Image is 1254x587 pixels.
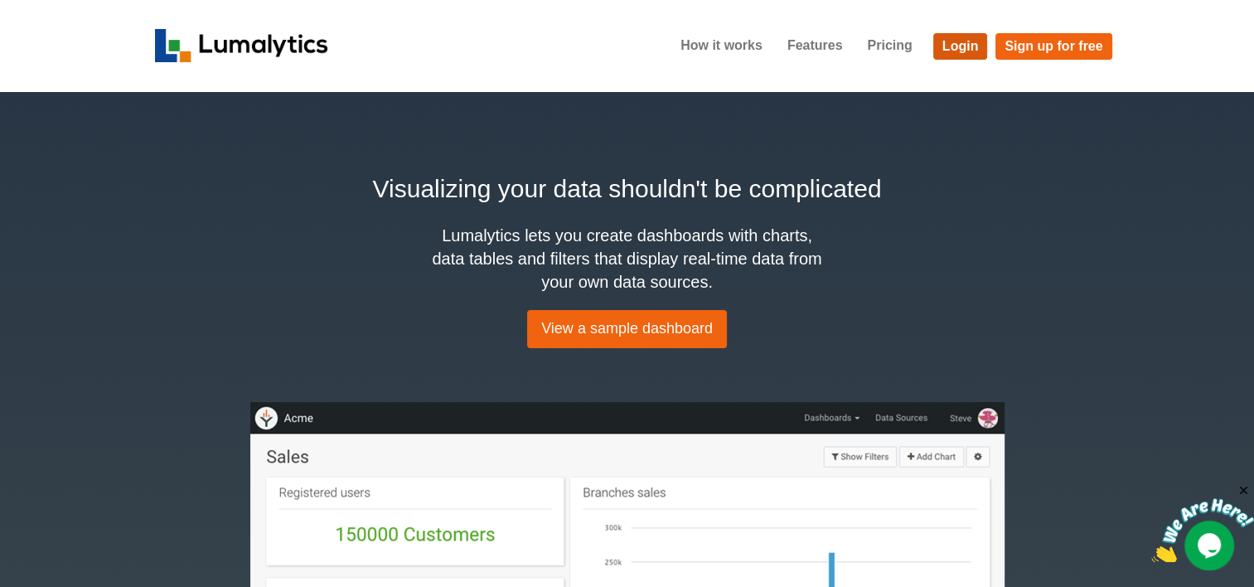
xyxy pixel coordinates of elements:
a: View a sample dashboard [527,310,727,348]
a: Pricing [855,25,924,66]
a: Features [775,25,855,66]
h2: Visualizing your data shouldn't be complicated [155,170,1100,207]
a: Login [933,33,988,60]
a: How it works [668,25,775,66]
img: logo_v2-f34f87db3d4d9f5311d6c47995059ad6168825a3e1eb260e01c8041e89355404.png [155,29,328,62]
h4: Lumalytics lets you create dashboards with charts, data tables and filters that display real-time... [428,224,826,293]
iframe: chat widget [1151,483,1254,562]
a: Sign up for free [995,33,1111,60]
